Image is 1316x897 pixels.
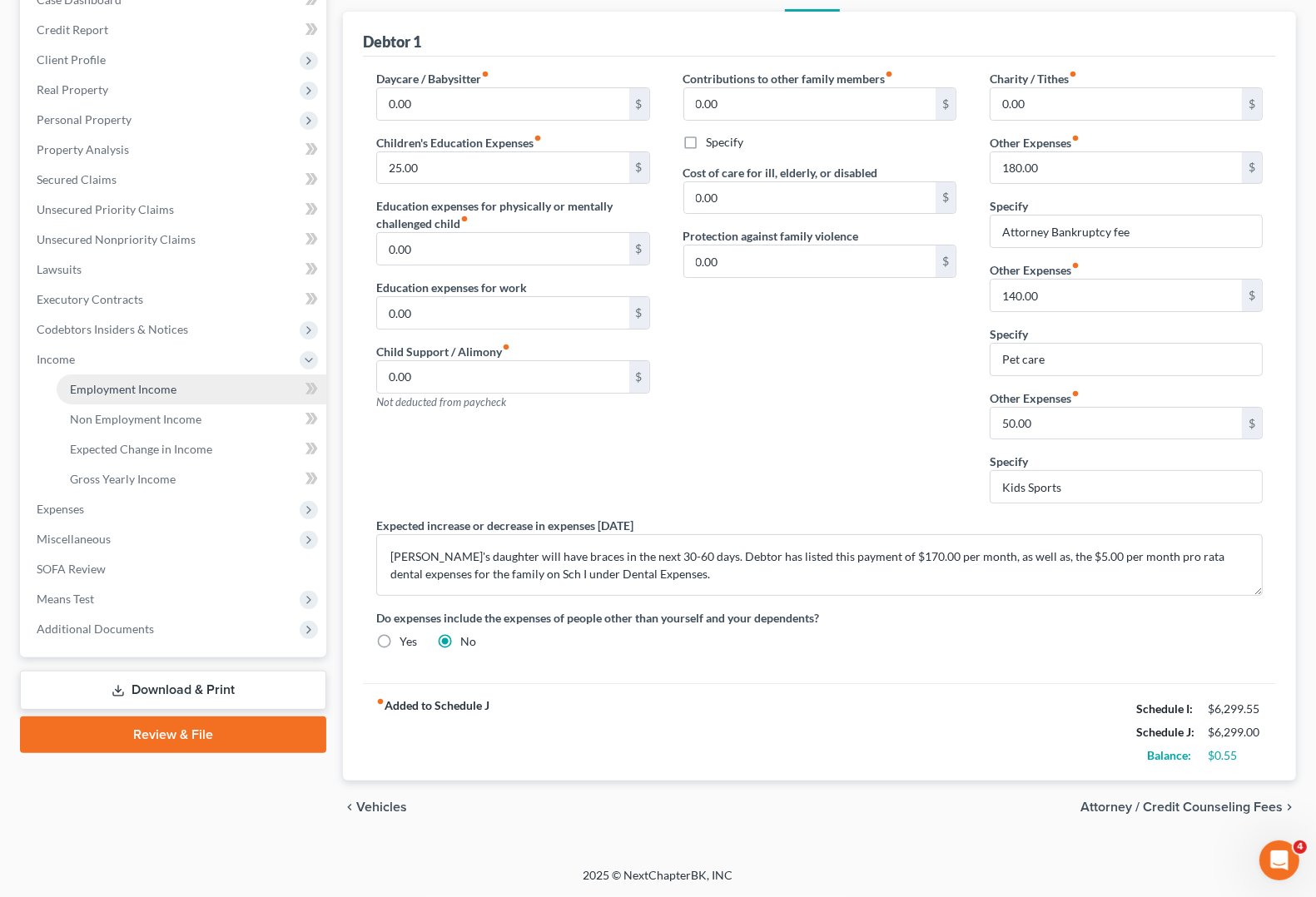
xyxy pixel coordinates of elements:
[37,172,117,186] span: Secured Claims
[1080,800,1283,814] span: Attorney / Credit Counseling Fees
[376,279,527,296] label: Education expenses for work
[1069,70,1077,78] i: fiber_manual_record
[1136,725,1194,739] strong: Schedule J:
[990,261,1080,279] label: Other Expenses
[629,297,649,329] div: $
[377,297,628,329] input: --
[1242,408,1262,439] div: $
[684,182,936,214] input: --
[57,374,326,404] a: Employment Income
[20,671,326,710] a: Download & Print
[629,361,649,393] div: $
[376,697,385,706] i: fiber_manual_record
[1071,134,1080,142] i: fiber_manual_record
[629,152,649,184] div: $
[377,88,628,120] input: --
[37,22,108,37] span: Credit Report
[1208,724,1263,741] div: $6,299.00
[684,88,936,120] input: --
[502,343,510,351] i: fiber_manual_record
[683,227,859,245] label: Protection against family violence
[37,232,196,246] span: Unsecured Nonpriority Claims
[376,395,506,409] span: Not deducted from paycheck
[400,633,417,650] label: Yes
[377,361,628,393] input: --
[1080,800,1296,814] button: Attorney / Credit Counseling Fees chevron_right
[376,697,489,767] strong: Added to Schedule J
[629,88,649,120] div: $
[1283,800,1296,814] i: chevron_right
[70,442,212,456] span: Expected Change in Income
[1242,152,1262,184] div: $
[683,164,878,181] label: Cost of care for ill, elderly, or disabled
[37,622,154,636] span: Additional Documents
[376,343,510,360] label: Child Support / Alimony
[23,195,326,225] a: Unsecured Priority Claims
[991,216,1262,247] input: Specify...
[991,152,1242,184] input: --
[684,245,936,277] input: --
[57,404,326,434] a: Non Employment Income
[991,344,1262,375] input: Specify...
[37,262,82,276] span: Lawsuits
[990,197,1028,215] label: Specify
[343,800,356,814] i: chevron_left
[37,82,108,97] span: Real Property
[37,142,129,156] span: Property Analysis
[1259,840,1299,880] iframe: Intercom live chat
[990,389,1080,407] label: Other Expenses
[990,325,1028,343] label: Specify
[936,88,956,120] div: $
[23,255,326,285] a: Lawsuits
[37,562,106,576] span: SOFA Review
[534,134,542,142] i: fiber_manual_record
[936,245,956,277] div: $
[70,472,176,486] span: Gross Yearly Income
[343,800,407,814] button: chevron_left Vehicles
[37,322,188,336] span: Codebtors Insiders & Notices
[990,453,1028,470] label: Specify
[23,135,326,165] a: Property Analysis
[1071,261,1080,270] i: fiber_manual_record
[991,471,1262,503] input: Specify...
[20,716,326,753] a: Review & File
[376,609,1263,627] label: Do expenses include the expenses of people other than yourself and your dependents?
[70,382,176,396] span: Employment Income
[37,202,174,216] span: Unsecured Priority Claims
[683,70,894,87] label: Contributions to other family members
[991,280,1242,311] input: --
[936,182,956,214] div: $
[1071,389,1080,398] i: fiber_manual_record
[23,285,326,315] a: Executory Contracts
[1208,701,1263,717] div: $6,299.55
[629,233,649,265] div: $
[991,408,1242,439] input: --
[376,70,489,87] label: Daycare / Babysitter
[37,532,111,546] span: Miscellaneous
[23,165,326,195] a: Secured Claims
[23,15,326,45] a: Credit Report
[37,292,143,306] span: Executory Contracts
[57,464,326,494] a: Gross Yearly Income
[990,70,1077,87] label: Charity / Tithes
[37,52,106,67] span: Client Profile
[707,134,744,151] label: Specify
[37,112,132,126] span: Personal Property
[184,867,1133,897] div: 2025 © NextChapterBK, INC
[991,88,1242,120] input: --
[37,592,94,606] span: Means Test
[377,233,628,265] input: --
[1242,280,1262,311] div: $
[376,197,649,232] label: Education expenses for physically or mentally challenged child
[1242,88,1262,120] div: $
[363,32,421,52] div: Debtor 1
[356,800,407,814] span: Vehicles
[1136,701,1193,716] strong: Schedule I:
[460,633,476,650] label: No
[481,70,489,78] i: fiber_manual_record
[37,352,75,366] span: Income
[886,70,894,78] i: fiber_manual_record
[70,412,201,426] span: Non Employment Income
[990,134,1080,151] label: Other Expenses
[57,434,326,464] a: Expected Change in Income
